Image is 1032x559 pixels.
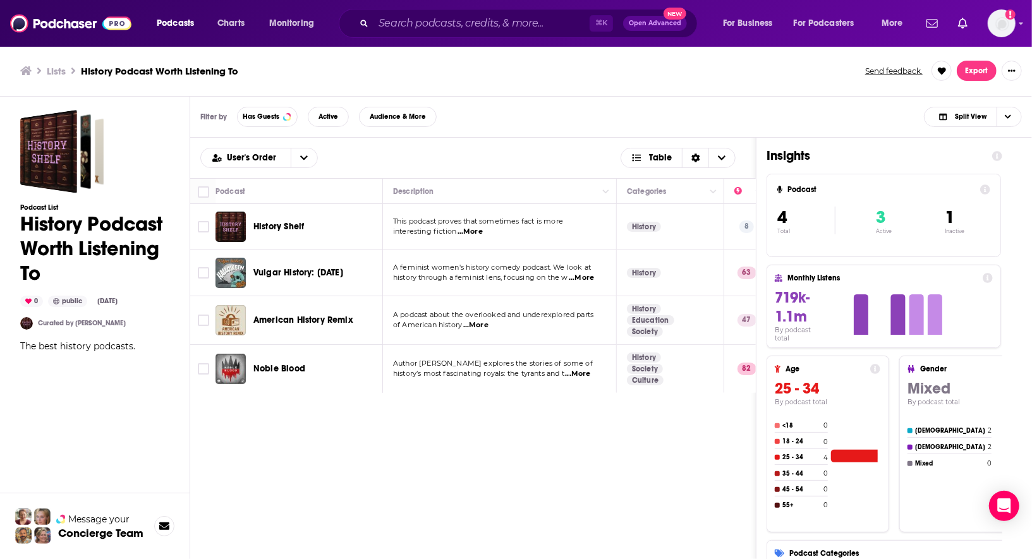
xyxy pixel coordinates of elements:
img: Jules Profile [34,508,51,525]
button: open menu [148,13,210,33]
div: 0 [20,296,43,307]
div: Power Score [734,184,752,199]
button: Column Actions [706,184,721,199]
svg: Add a profile image [1005,9,1016,20]
a: Charts [209,13,252,33]
h3: Filter by [200,112,227,121]
span: Charts [217,15,245,32]
h4: <18 [782,422,821,430]
span: Message your [68,513,130,526]
h4: 45 - 54 [782,486,821,493]
a: History [627,222,661,232]
span: history through a feminist lens, focusing on the w [393,273,568,282]
span: Vulgar History: [DATE] [253,267,343,278]
p: 63 [738,267,756,279]
a: Show notifications dropdown [953,13,973,34]
h4: 35 - 44 [782,470,821,478]
span: American History Remix [253,315,353,325]
img: User Profile [988,9,1016,37]
span: More [882,15,903,32]
h4: Podcast [787,185,975,194]
input: Search podcasts, credits, & more... [373,13,590,33]
h4: 0 [823,438,828,446]
img: Jon Profile [15,527,32,544]
p: 8 [739,220,754,233]
a: Noble Blood [216,354,246,384]
button: open menu [786,13,873,33]
span: Audience & More [370,113,426,120]
a: Society [627,327,663,337]
h4: [DEMOGRAPHIC_DATA] [915,427,985,435]
button: Choose View [621,148,736,168]
img: Vulgar History: Halloween [216,258,246,288]
button: Send feedback. [861,66,926,76]
div: [DATE] [92,296,123,306]
h4: 25 - 34 [782,454,821,461]
span: Split View [955,113,986,120]
h3: Concierge Team [58,527,143,539]
div: Podcast [216,184,245,199]
span: Table [649,153,672,162]
img: History Shelf [216,212,246,242]
p: 82 [738,363,756,375]
span: Toggle select row [198,363,209,375]
p: 47 [738,314,756,327]
button: Has Guests [237,107,298,127]
a: American History Remix [216,305,246,335]
span: Noble Blood [253,363,305,374]
span: Podcasts [157,15,194,32]
h4: 4 [823,454,828,462]
h4: By podcast total [775,326,827,342]
button: open menu [201,153,291,162]
span: Has Guests [243,113,279,120]
h3: Podcast List [20,203,169,212]
h4: Gender [920,364,1029,373]
a: Curated by [PERSON_NAME] [38,319,126,327]
span: Monitoring [269,15,314,32]
a: Lists [47,65,66,77]
button: Column Actions [598,184,614,199]
span: New [664,8,686,20]
span: Open Advanced [629,20,681,27]
h1: History Podcast Worth Listening To [20,212,169,286]
img: Barbara Profile [34,527,51,544]
h4: [DEMOGRAPHIC_DATA] [915,443,985,451]
span: Toggle select row [198,315,209,326]
h4: By podcast total [775,398,880,406]
span: ...More [569,273,594,283]
span: For Business [723,15,773,32]
span: of American history [393,320,462,329]
button: open menu [873,13,919,33]
p: Inactive [945,228,964,234]
h3: History Podcast Worth Listening To [81,65,238,77]
h4: Podcast Categories [789,549,998,558]
button: Open AdvancedNew [623,16,687,31]
a: History [627,268,661,278]
span: Author [PERSON_NAME] explores the stories of some of [393,359,593,368]
h4: 18 - 24 [782,438,821,445]
div: public [48,296,87,307]
span: history’s most fascinating royals: the tyrants and t [393,369,564,378]
a: History [627,304,661,314]
h4: 2 [988,443,992,451]
img: Podchaser - Follow, Share and Rate Podcasts [10,11,131,35]
button: Choose View [924,107,1022,127]
h4: 0 [823,501,828,509]
span: 4 [777,207,787,228]
a: History Podcast Worth Listening To [20,110,104,193]
span: ⌘ K [590,15,613,32]
button: Column Actions [751,184,767,199]
button: Show profile menu [988,9,1016,37]
button: Export [957,61,997,81]
a: Education [627,315,674,325]
h1: Insights [767,148,982,164]
div: Search podcasts, credits, & more... [351,9,710,38]
h4: 0 [823,421,828,430]
span: 3 [876,207,885,228]
span: Active [319,113,338,120]
div: Description [393,184,434,199]
div: Open Intercom Messenger [989,491,1019,521]
p: Active [876,228,892,234]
